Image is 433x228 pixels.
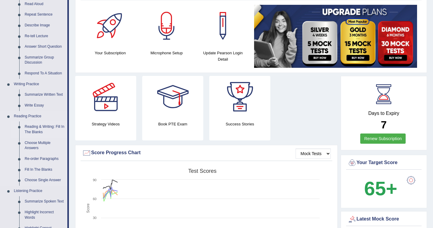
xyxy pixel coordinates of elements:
[22,164,67,175] a: Fill In The Blanks
[11,111,67,122] a: Reading Practice
[22,41,67,52] a: Answer Short Question
[11,186,67,196] a: Listening Practice
[364,178,397,199] b: 65+
[93,178,97,182] text: 90
[75,121,136,127] h4: Strategy Videos
[22,68,67,79] a: Respond To A Situation
[22,20,67,31] a: Describe Image
[22,121,67,137] a: Reading & Writing: Fill In The Blanks
[22,207,67,223] a: Highlight Incorrect Words
[22,138,67,154] a: Choose Multiple Answers
[381,119,387,130] b: 7
[22,154,67,164] a: Re-order Paragraphs
[11,79,67,90] a: Writing Practice
[198,50,248,62] h4: Update Pearson Login Detail
[22,100,67,111] a: Write Essay
[86,203,90,213] tspan: Score
[209,121,270,127] h4: Success Stories
[141,50,192,56] h4: Microphone Setup
[254,5,417,68] img: small5.jpg
[142,121,203,127] h4: Book PTE Exam
[348,111,420,116] h4: Days to Expiry
[22,175,67,186] a: Choose Single Answer
[188,168,216,174] tspan: Test scores
[22,31,67,42] a: Re-tell Lecture
[22,52,67,68] a: Summarize Group Discussion
[348,158,420,167] div: Your Target Score
[22,89,67,100] a: Summarize Written Text
[22,9,67,20] a: Repeat Sentence
[360,133,406,144] a: Renew Subscription
[93,216,97,220] text: 30
[85,50,135,56] h4: Your Subscription
[93,197,97,201] text: 60
[82,148,331,157] div: Score Progress Chart
[348,215,420,224] div: Latest Mock Score
[22,196,67,207] a: Summarize Spoken Text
